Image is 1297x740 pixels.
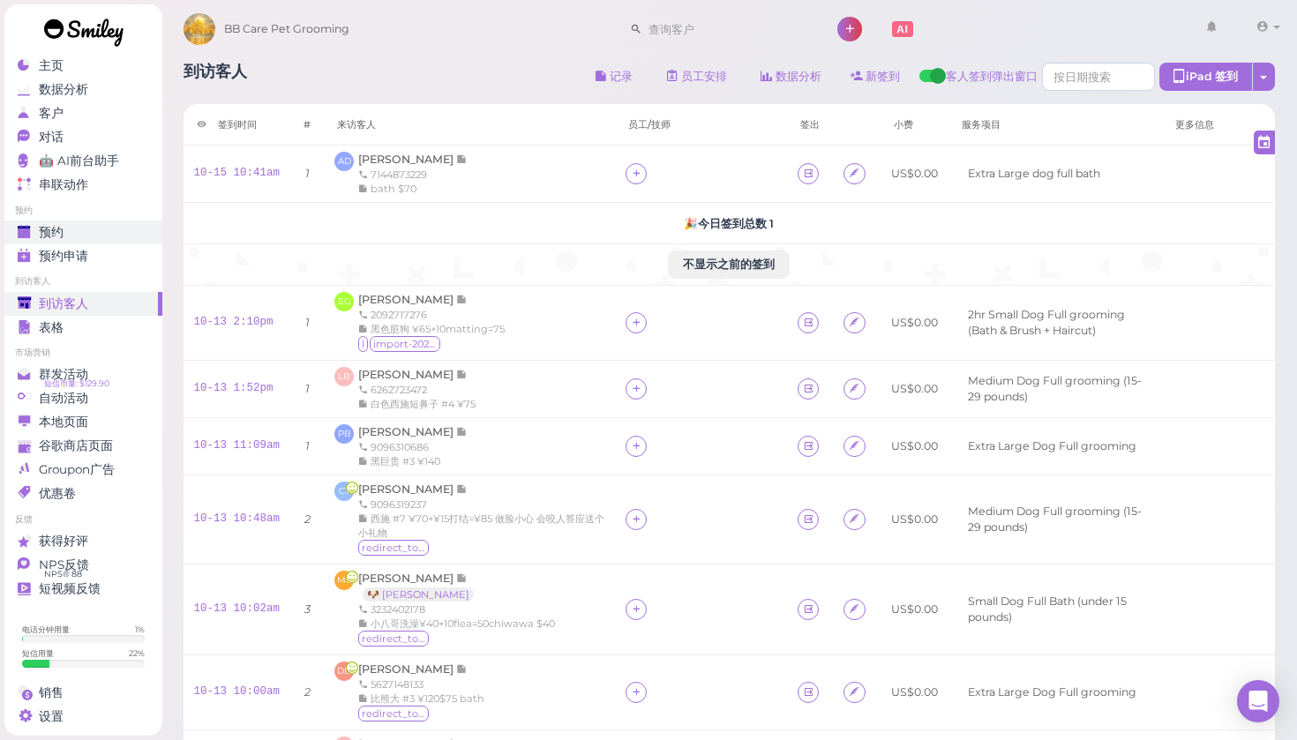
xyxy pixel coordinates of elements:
span: 短视频反馈 [39,581,101,596]
span: import-2025-02-03 [370,336,440,352]
a: 群发活动 短信币量: $129.90 [4,363,162,386]
i: 1 [305,167,310,180]
span: redirect_to_google [358,631,429,647]
a: 数据分析 [4,78,162,101]
a: Groupon广告 [4,458,162,482]
i: 2 [304,685,311,699]
td: US$0.00 [881,146,948,203]
span: 记录 [456,662,468,676]
td: US$0.00 [881,475,948,564]
a: 对话 [4,125,162,149]
a: [PERSON_NAME] [358,368,468,381]
i: 3 [304,602,311,616]
li: Extra Large Dog Full grooming [963,684,1141,700]
input: 查询客户 [642,15,813,43]
span: 黑色脏狗 ¥65+10matting=75 [371,323,505,335]
span: 设置 [39,709,64,724]
button: 不显示之前的签到 [668,250,790,279]
span: [PERSON_NAME] [358,368,456,381]
span: 获得好评 [39,534,88,549]
i: 1 [305,382,310,395]
span: [PERSON_NAME] [358,153,456,166]
i: 2 [304,512,311,526]
span: 记录 [456,368,468,381]
span: 优惠卷 [39,486,76,501]
span: 主页 [39,58,64,73]
a: [PERSON_NAME] [358,425,468,438]
span: 销售 [39,685,64,700]
span: [PERSON_NAME] [358,482,456,496]
div: 9096319237 [358,497,604,512]
h5: 🎉 今日签到总数 1 [194,217,1265,230]
span: 谷歌商店页面 [39,438,113,453]
span: 记录 [456,153,468,166]
a: [PERSON_NAME] [358,482,468,496]
a: 10-13 10:02am [194,602,281,615]
span: [PERSON_NAME] [358,662,456,676]
input: 按日期搜索 [1042,63,1155,91]
button: 记录 [581,63,648,91]
i: Agreement form [849,316,860,329]
span: 黑巨贵 #3 ¥140 [371,455,440,467]
a: 员工安排 [652,63,742,91]
i: Agreement form [849,167,860,180]
span: 短信币量: $129.90 [44,377,109,391]
a: [PERSON_NAME] [358,662,468,676]
a: [PERSON_NAME] [358,153,468,166]
span: [PERSON_NAME] [358,425,456,438]
span: 串联动作 [39,177,88,192]
span: 本地页面 [39,415,88,430]
span: NPS® 88 [44,567,82,581]
a: 串联动作 [4,173,162,197]
i: 1 [305,316,310,329]
span: 表格 [39,320,64,335]
a: 自动活动 [4,386,162,410]
a: 10-13 10:00am [194,685,281,698]
li: Extra Large Dog Full grooming [963,438,1141,454]
a: 到访客人 [4,292,162,316]
span: Groupon广告 [39,462,115,477]
a: 主页 [4,54,162,78]
a: NPS反馈 NPS® 88 [4,553,162,577]
td: US$0.00 [881,285,948,360]
a: 10-13 1:52pm [194,382,274,394]
span: 客户 [39,106,64,121]
span: EG [334,292,354,311]
span: [PERSON_NAME] [358,293,456,306]
div: 2092717276 [358,308,505,322]
span: AD [334,152,354,171]
span: 到访客人 [39,296,88,311]
a: 🤖 AI前台助手 [4,149,162,173]
li: Small Dog Full Bath (under 15 pounds) [963,594,1151,625]
a: 10-13 10:48am [194,512,281,525]
a: 获得好评 [4,529,162,553]
th: 来访客人 [324,104,615,146]
span: l [358,336,368,352]
i: Agreement form [849,439,860,452]
i: Agreement form [849,685,860,699]
a: 预约申请 [4,244,162,268]
span: 小八哥洗澡¥40+10flea=50chiwawa $40 [371,617,555,630]
a: 表格 [4,316,162,340]
div: 7144873229 [358,168,468,182]
a: 设置 [4,705,162,729]
i: Agreement form [849,602,860,616]
a: 客户 [4,101,162,125]
div: 22 % [129,647,145,659]
a: 本地页面 [4,410,162,434]
li: 到访客人 [4,275,162,288]
span: 记录 [456,482,468,496]
span: NPS反馈 [39,557,89,572]
td: US$0.00 [881,417,948,475]
span: 客人签到弹出窗口 [946,69,1038,95]
span: 比熊大 #3 ¥120$75 bath [371,692,484,705]
i: 1 [305,439,310,452]
td: US$0.00 [881,360,948,417]
div: 电话分钟用量 [22,624,70,635]
span: LB [334,367,354,386]
a: 10-15 10:41am [194,167,281,179]
a: 优惠卷 [4,482,162,505]
li: 市场营销 [4,347,162,359]
span: 数据分析 [39,82,88,97]
li: 2hr Small Dog Full grooming (Bath & Brush + Haircut) [963,307,1151,339]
